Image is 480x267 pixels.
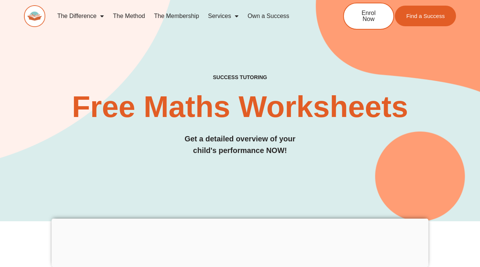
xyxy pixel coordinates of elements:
[243,7,294,25] a: Own a Success
[204,7,243,25] a: Services
[343,3,394,30] a: Enrol Now
[53,7,319,25] nav: Menu
[24,92,456,122] h2: Free Maths Worksheets​
[53,7,109,25] a: The Difference
[24,133,456,156] h3: Get a detailed overview of your child's performance NOW!
[52,219,429,265] iframe: Advertisement
[24,74,456,81] h4: SUCCESS TUTORING​
[395,6,456,26] a: Find a Success
[355,10,382,22] span: Enrol Now
[406,13,445,19] span: Find a Success
[108,7,149,25] a: The Method
[150,7,204,25] a: The Membership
